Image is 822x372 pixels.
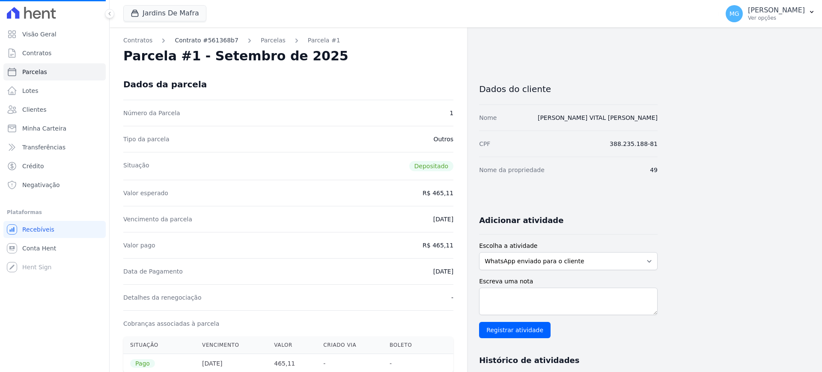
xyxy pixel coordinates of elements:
dt: Detalhes da renegociação [123,293,202,302]
th: Vencimento [195,336,267,354]
a: Lotes [3,82,106,99]
th: Valor [267,336,316,354]
h3: Dados do cliente [479,84,658,94]
th: Criado via [316,336,383,354]
a: Clientes [3,101,106,118]
span: Crédito [22,162,44,170]
dt: Tipo da parcela [123,135,170,143]
th: Boleto [383,336,434,354]
a: Recebíveis [3,221,106,238]
span: Transferências [22,143,66,152]
label: Escreva uma nota [479,277,658,286]
dt: Nome [479,113,497,122]
button: Jardins De Mafra [123,5,206,21]
a: Parcela #1 [308,36,340,45]
div: Dados da parcela [123,79,207,89]
input: Registrar atividade [479,322,551,338]
dd: Outros [433,135,453,143]
span: Negativação [22,181,60,189]
p: Ver opções [748,15,805,21]
dt: Valor esperado [123,189,168,197]
a: Crédito [3,158,106,175]
span: Lotes [22,86,39,95]
dt: Nome da propriedade [479,166,545,174]
dd: 49 [650,166,658,174]
dd: [DATE] [433,267,453,276]
dd: 1 [450,109,453,117]
dt: Data de Pagamento [123,267,183,276]
a: Parcelas [3,63,106,80]
a: [PERSON_NAME] VITAL [PERSON_NAME] [538,114,658,121]
a: Parcelas [261,36,286,45]
dd: 388.235.188-81 [610,140,658,148]
h3: Histórico de atividades [479,355,579,366]
span: Conta Hent [22,244,56,253]
a: Contratos [123,36,152,45]
dd: R$ 465,11 [423,189,453,197]
span: MG [730,11,739,17]
span: Recebíveis [22,225,54,234]
a: Visão Geral [3,26,106,43]
a: Contrato #561368b7 [175,36,238,45]
dd: R$ 465,11 [423,241,453,250]
h3: Adicionar atividade [479,215,563,226]
a: Transferências [3,139,106,156]
dd: [DATE] [433,215,453,223]
a: Minha Carteira [3,120,106,137]
a: Contratos [3,45,106,62]
a: Negativação [3,176,106,193]
span: Parcelas [22,68,47,76]
button: MG [PERSON_NAME] Ver opções [719,2,822,26]
dd: - [451,293,453,302]
dt: Número da Parcela [123,109,180,117]
span: Minha Carteira [22,124,66,133]
dt: Situação [123,161,149,171]
span: Depositado [409,161,454,171]
th: Situação [123,336,195,354]
dt: Valor pago [123,241,155,250]
span: Clientes [22,105,46,114]
nav: Breadcrumb [123,36,453,45]
span: Visão Geral [22,30,57,39]
div: Plataformas [7,207,102,217]
span: Contratos [22,49,51,57]
dt: Cobranças associadas à parcela [123,319,219,328]
a: Conta Hent [3,240,106,257]
p: [PERSON_NAME] [748,6,805,15]
h2: Parcela #1 - Setembro de 2025 [123,48,348,64]
label: Escolha a atividade [479,241,658,250]
span: Pago [130,359,155,368]
dt: Vencimento da parcela [123,215,192,223]
dt: CPF [479,140,490,148]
